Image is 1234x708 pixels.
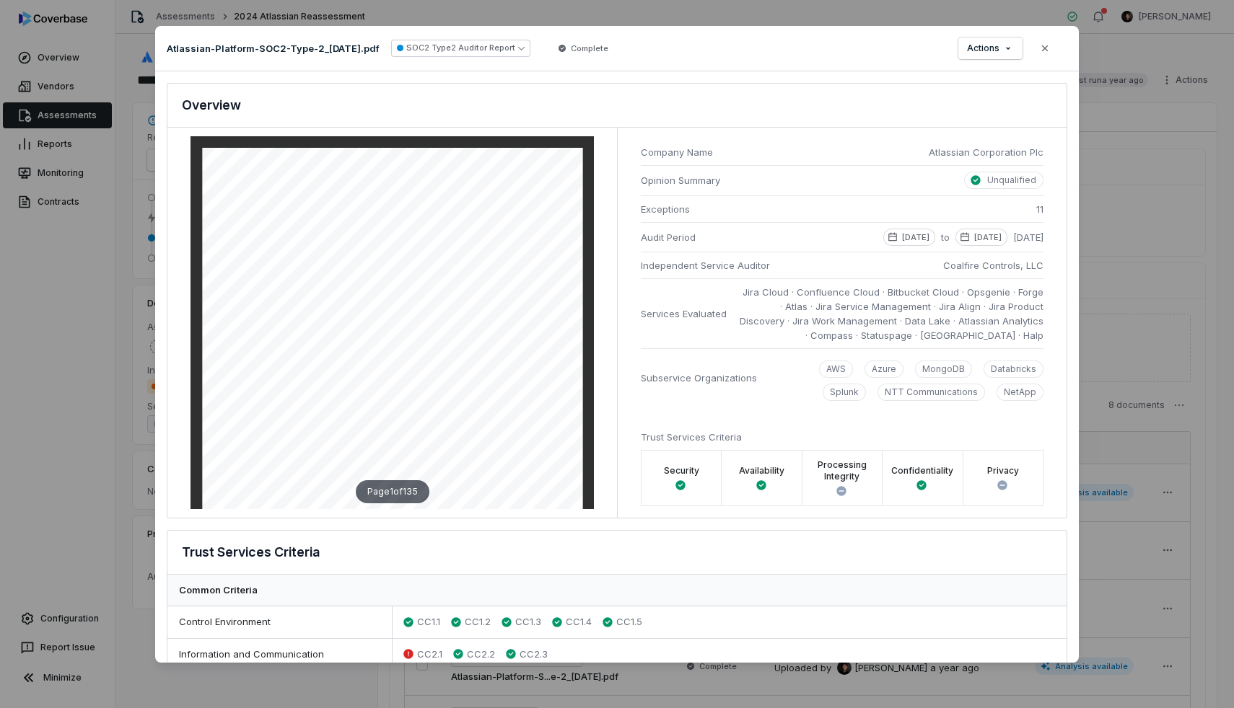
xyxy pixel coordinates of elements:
p: NTT Communications [885,386,978,398]
label: Confidentiality [891,465,953,477]
span: [DATE] [1013,230,1043,246]
span: CC1.5 [616,615,642,629]
span: Atlassian Corporation Plc [929,145,1043,159]
span: Trust Services Criteria [641,431,742,443]
label: Privacy [987,465,1019,477]
p: [DATE] [974,231,1002,243]
span: Independent Service Auditor [641,258,770,273]
button: Actions [958,37,1023,59]
p: Atlassian-Platform-SOC2-Type-2_[DATE].pdf [167,42,380,55]
label: Security [664,465,699,477]
span: Services Evaluated [641,306,727,321]
span: 11 [1036,202,1043,216]
label: Availability [739,465,784,477]
span: CC1.3 [515,615,541,629]
div: Common Criteria [167,575,1067,607]
p: Azure [872,363,896,375]
span: Subservice Organizations [641,371,757,385]
p: NetApp [1004,386,1036,398]
span: CC1.2 [465,615,491,629]
p: [DATE] [902,231,929,243]
p: Splunk [830,386,859,398]
p: MongoDB [922,363,965,375]
span: Jira Cloud · Confluence Cloud · Bitbucket Cloud · Opsgenie · Forge · Atlas · Jira Service Managem... [738,285,1043,342]
p: Unqualified [987,174,1036,186]
span: Coalfire Controls, LLC [943,258,1043,273]
h3: Overview [182,95,241,115]
span: Company Name [641,145,917,159]
span: CC1.4 [566,615,592,629]
h3: Trust Services Criteria [182,542,320,562]
div: Control Environment [167,606,393,638]
div: Page 1 of 135 [356,480,429,503]
span: CC2.2 [467,647,495,662]
p: AWS [826,363,846,375]
span: CC2.1 [417,647,442,662]
span: Audit Period [641,230,696,244]
span: Actions [967,43,999,54]
p: Databricks [991,363,1036,375]
span: to [941,230,950,246]
button: SOC2 Type2 Auditor Report [391,40,530,57]
span: Opinion Summary [641,173,733,187]
span: CC1.1 [417,615,440,629]
span: Exceptions [641,202,690,216]
span: CC2.3 [520,647,548,662]
label: Processing Integrity [811,459,873,482]
span: Complete [571,43,608,54]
